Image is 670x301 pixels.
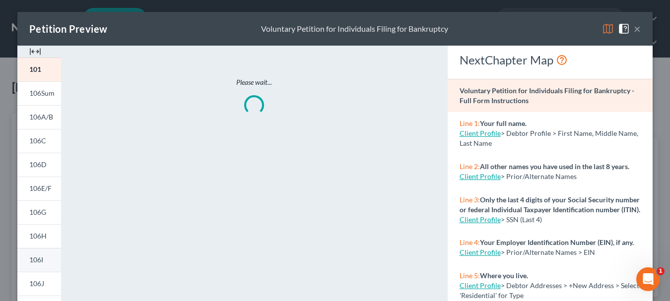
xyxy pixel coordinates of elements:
span: Line 4: [460,238,480,246]
button: × [634,23,641,35]
span: 106H [29,232,47,240]
span: Line 2: [460,162,480,171]
a: 106D [17,153,61,177]
span: 106I [29,255,43,264]
span: 106D [29,160,47,169]
a: 106C [17,129,61,153]
a: Client Profile [460,248,501,256]
strong: All other names you have used in the last 8 years. [480,162,629,171]
strong: Voluntary Petition for Individuals Filing for Bankruptcy - Full Form Instructions [460,86,634,105]
a: Client Profile [460,129,501,137]
span: Line 5: [460,271,480,280]
img: help-close-5ba153eb36485ed6c1ea00a893f15db1cb9b99d6cae46e1a8edb6c62d00a1a76.svg [618,23,630,35]
a: Client Profile [460,215,501,224]
img: map-eea8200ae884c6f1103ae1953ef3d486a96c86aabb227e865a55264e3737af1f.svg [602,23,614,35]
a: 101 [17,58,61,81]
a: 106I [17,248,61,272]
strong: Your Employer Identification Number (EIN), if any. [480,238,634,246]
span: 101 [29,65,41,73]
span: > Prior/Alternate Names > EIN [501,248,595,256]
span: Line 3: [460,195,480,204]
a: Client Profile [460,172,501,181]
a: Client Profile [460,281,501,290]
a: 106H [17,224,61,248]
strong: Your full name. [480,119,527,127]
div: Petition Preview [29,22,107,36]
iframe: Intercom live chat [636,267,660,291]
div: Voluntary Petition for Individuals Filing for Bankruptcy [261,23,448,35]
a: 106Sum [17,81,61,105]
span: > Debtor Addresses > +New Address > Select 'Residential' for Type [460,281,639,300]
a: 106J [17,272,61,296]
div: NextChapter Map [460,52,641,68]
img: expand-e0f6d898513216a626fdd78e52531dac95497ffd26381d4c15ee2fc46db09dca.svg [29,46,41,58]
span: > SSN (Last 4) [501,215,542,224]
span: 106Sum [29,89,55,97]
span: > Prior/Alternate Names [501,172,577,181]
span: 1 [657,267,665,275]
span: 106G [29,208,46,216]
span: 106E/F [29,184,52,192]
span: Line 1: [460,119,480,127]
p: Please wait... [103,77,405,87]
a: 106A/B [17,105,61,129]
span: 106C [29,136,46,145]
span: 106A/B [29,113,53,121]
strong: Only the last 4 digits of your Social Security number or federal Individual Taxpayer Identificati... [460,195,640,214]
span: > Debtor Profile > First Name, Middle Name, Last Name [460,129,638,147]
span: 106J [29,279,44,288]
a: 106E/F [17,177,61,200]
a: 106G [17,200,61,224]
strong: Where you live. [480,271,528,280]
